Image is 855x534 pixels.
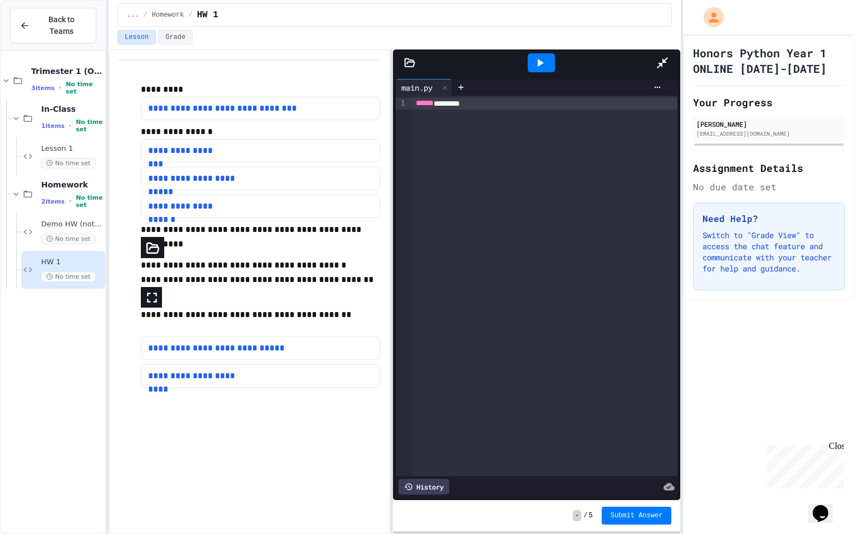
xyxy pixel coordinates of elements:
h3: Need Help? [702,212,836,225]
span: • [69,121,71,130]
span: Submit Answer [611,511,663,520]
div: [PERSON_NAME] [696,119,842,129]
span: No time set [41,271,96,282]
span: No time set [66,81,103,95]
button: Lesson [117,30,156,44]
span: / [188,11,192,19]
span: No time set [76,118,103,133]
span: • [59,83,61,92]
span: No time set [41,234,96,244]
span: Lesson 1 [41,144,103,154]
span: - [573,510,581,521]
div: Chat with us now!Close [4,4,77,71]
div: main.py [396,82,438,93]
span: No time set [41,158,96,169]
span: Back to Teams [36,14,87,37]
iframe: chat widget [808,489,844,523]
span: HW 1 [197,8,218,22]
span: HW 1 [41,258,103,267]
h2: Your Progress [693,95,845,110]
span: 5 [589,511,593,520]
div: My Account [692,4,726,30]
div: [EMAIL_ADDRESS][DOMAIN_NAME] [696,130,842,138]
span: / [583,511,587,520]
h2: Assignment Details [693,160,845,176]
span: ... [127,11,139,19]
span: Homework [41,180,103,190]
div: 1 [396,98,407,110]
span: 1 items [41,122,65,130]
span: No time set [76,194,103,209]
span: 2 items [41,198,65,205]
span: In-Class [41,104,103,114]
span: • [69,197,71,206]
div: No due date set [693,180,845,194]
p: Switch to "Grade View" to access the chat feature and communicate with your teacher for help and ... [702,230,836,274]
span: Demo HW (not a real one) [41,220,103,229]
button: Back to Teams [10,8,96,43]
span: / [144,11,148,19]
span: 3 items [31,85,55,92]
div: History [399,479,449,495]
div: main.py [396,79,452,96]
span: Homework [152,11,184,19]
button: Grade [158,30,193,44]
span: Trimester 1 (Online HP1) [31,66,103,76]
h1: Honors Python Year 1 ONLINE [DATE]-[DATE] [693,45,845,76]
iframe: chat widget [763,441,844,488]
button: Submit Answer [602,507,672,525]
